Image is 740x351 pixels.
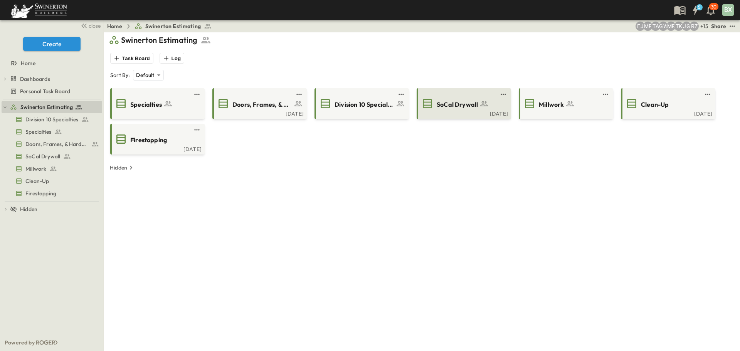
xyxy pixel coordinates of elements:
[539,100,564,109] span: Millwork
[418,110,508,116] a: [DATE]
[2,138,102,150] div: Doors, Frames, & Hardwaretest
[20,103,73,111] span: Swinerton Estimating
[2,188,101,199] a: Firestopping
[25,153,60,160] span: SoCal Drywall
[682,22,691,31] div: Jorge Garcia (jorgarcia@swinerton.com)
[700,22,708,30] p: + 15
[2,86,101,97] a: Personal Task Board
[130,136,167,144] span: Firestopping
[622,110,712,116] a: [DATE]
[25,190,56,197] span: Firestopping
[214,97,304,110] a: Doors, Frames, & Hardware
[2,150,102,163] div: SoCal Drywalltest
[214,110,304,116] a: [DATE]
[192,125,202,134] button: test
[25,116,78,123] span: Division 10 Specialties
[2,85,102,97] div: Personal Task Boardtest
[666,22,676,31] div: Meghana Raj (meghana.raj@swinerton.com)
[437,100,478,109] span: SoCal Drywall
[641,100,669,109] span: Clean-Up
[698,4,701,10] h6: 5
[690,22,699,31] div: Robert Zeilinger (robert.zeilinger@swinerton.com)
[711,4,716,10] p: 30
[418,97,508,110] a: SoCal Drywall
[2,163,101,174] a: Millwork
[112,133,202,145] a: Firestopping
[112,145,202,151] a: [DATE]
[20,205,37,213] span: Hidden
[160,53,184,64] button: Log
[722,4,734,16] div: BX
[499,90,508,99] button: test
[110,71,130,79] p: Sort By:
[110,164,127,171] p: Hidden
[25,177,49,185] span: Clean-Up
[674,22,683,31] div: Tom Kotkosky (tom.kotkosky@swinerton.com)
[2,139,101,149] a: Doors, Frames, & Hardware
[659,22,668,31] div: GEORGIA WESLEY (georgia.wesley@swinerton.com)
[133,70,163,81] div: Default
[335,100,394,109] span: Division 10 Specialties
[2,58,101,69] a: Home
[10,102,101,113] a: Swinerton Estimating
[232,100,292,109] span: Doors, Frames, & Hardware
[9,2,69,18] img: 6c363589ada0b36f064d841b69d3a419a338230e66bb0a533688fa5cc3e9e735.png
[135,22,212,30] a: Swinerton Estimating
[10,74,101,84] a: Dashboards
[2,176,101,186] a: Clean-Up
[112,97,202,110] a: Specialties
[89,22,101,30] span: close
[688,3,703,17] button: 5
[2,101,102,113] div: Swinerton Estimatingtest
[2,151,101,162] a: SoCal Drywall
[77,20,102,31] button: close
[636,22,645,31] div: Eric Jaramillo (ejaramillo@swinerton.com)
[107,22,216,30] nav: breadcrumbs
[107,162,138,173] button: Hidden
[2,113,102,126] div: Division 10 Specialtiestest
[107,22,122,30] a: Home
[20,75,50,83] span: Dashboards
[728,22,737,31] button: test
[520,97,610,110] a: Millwork
[121,35,197,45] p: Swinerton Estimating
[2,175,102,187] div: Clean-Uptest
[2,126,101,137] a: Specialties
[2,163,102,175] div: Millworktest
[601,90,610,99] button: test
[2,187,102,200] div: Firestoppingtest
[2,114,101,125] a: Division 10 Specialties
[25,165,46,173] span: Millwork
[2,126,102,138] div: Specialtiestest
[643,22,653,31] div: Madison Pagdilao (madison.pagdilao@swinerton.com)
[130,100,162,109] span: Specialties
[711,22,726,30] div: Share
[294,90,304,99] button: test
[145,22,201,30] span: Swinerton Estimating
[110,53,153,64] button: Task Board
[25,128,51,136] span: Specialties
[316,97,406,110] a: Division 10 Specialties
[703,90,712,99] button: test
[622,97,712,110] a: Clean-Up
[397,90,406,99] button: test
[23,37,81,51] button: Create
[192,90,202,99] button: test
[721,3,735,17] button: BX
[651,22,660,31] div: Taha Alfakhry (taha.alfakhry@swinerton.com)
[25,140,88,148] span: Doors, Frames, & Hardware
[20,87,70,95] span: Personal Task Board
[21,59,35,67] span: Home
[136,71,154,79] p: Default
